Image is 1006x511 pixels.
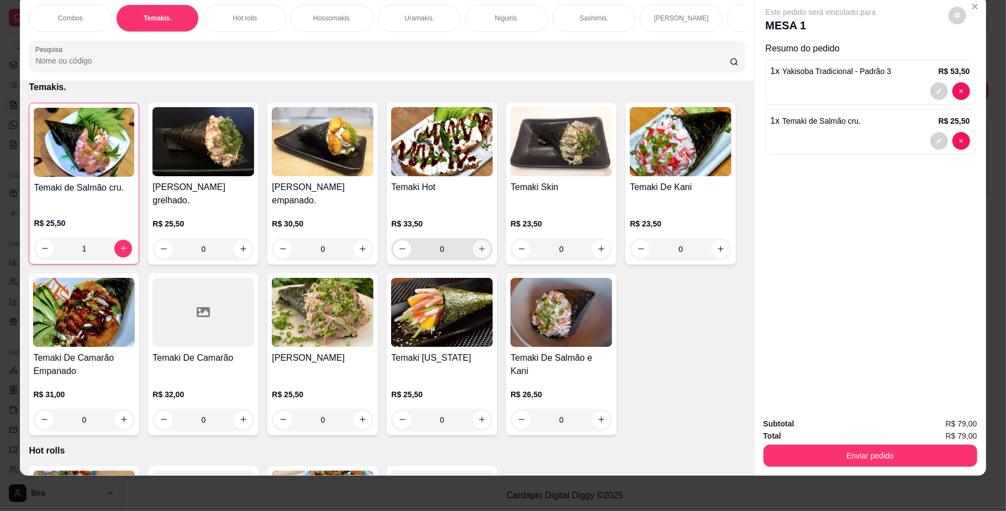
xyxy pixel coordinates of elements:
[391,389,493,400] p: R$ 25,50
[949,7,966,24] button: decrease-product-quantity
[274,411,292,429] button: decrease-product-quantity
[495,14,519,23] p: Niguiris.
[272,218,373,229] p: R$ 30,50
[771,65,892,78] p: 1 x
[939,66,970,77] p: R$ 53,50
[766,7,876,18] p: Este pedido será vinculado para
[313,14,351,23] p: Hossomakis.
[592,240,610,258] button: increase-product-quantity
[712,240,729,258] button: increase-product-quantity
[233,14,257,23] p: Hot rolls
[35,55,729,66] input: Pesquisa
[766,42,975,55] p: Resumo do pedido
[272,181,373,207] h4: [PERSON_NAME] empanado.
[473,411,491,429] button: increase-product-quantity
[144,14,171,23] p: Temakis.
[152,107,254,176] img: product-image
[946,430,977,442] span: R$ 79,00
[391,107,493,176] img: product-image
[272,107,373,176] img: product-image
[630,218,731,229] p: R$ 23,50
[771,114,861,128] p: 1 x
[473,240,491,258] button: increase-product-quantity
[35,45,66,54] label: Pesquisa
[234,411,252,429] button: increase-product-quantity
[391,218,493,229] p: R$ 33,50
[152,181,254,207] h4: [PERSON_NAME] grelhado.
[654,14,709,23] p: [PERSON_NAME]
[510,107,612,176] img: product-image
[34,218,134,229] p: R$ 25,50
[272,278,373,347] img: product-image
[391,181,493,194] h4: Temaki Hot
[391,278,493,347] img: product-image
[939,115,970,127] p: R$ 25,50
[33,278,135,347] img: product-image
[763,419,794,428] strong: Subtotal
[513,411,530,429] button: decrease-product-quantity
[763,431,781,440] strong: Total
[782,67,891,76] span: Yakisoba Tradicional - Padrão 3
[29,81,745,94] p: Temakis.
[152,389,254,400] p: R$ 32,00
[29,444,745,457] p: Hot rolls
[510,351,612,378] h4: Temaki De Salmão e Kani
[155,411,172,429] button: decrease-product-quantity
[930,82,948,100] button: decrease-product-quantity
[404,14,434,23] p: Uramakis.
[354,411,371,429] button: increase-product-quantity
[510,278,612,347] img: product-image
[393,411,411,429] button: decrease-product-quantity
[632,240,650,258] button: decrease-product-quantity
[766,18,876,33] p: MESA 1
[930,132,948,150] button: decrease-product-quantity
[114,240,132,257] button: increase-product-quantity
[513,240,530,258] button: decrease-product-quantity
[946,418,977,430] span: R$ 79,00
[782,117,861,125] span: Temaki de Salmão cru.
[630,107,731,176] img: product-image
[510,218,612,229] p: R$ 23,50
[510,389,612,400] p: R$ 26,50
[630,181,731,194] h4: Temaki De Kani
[152,218,254,229] p: R$ 25,50
[35,411,53,429] button: decrease-product-quantity
[33,351,135,378] h4: Temaki De Camarão Empanado
[952,132,970,150] button: decrease-product-quantity
[393,240,411,258] button: decrease-product-quantity
[580,14,608,23] p: Sashimis.
[155,240,172,258] button: decrease-product-quantity
[152,351,254,365] h4: Temaki De Camarão
[763,445,977,467] button: Enviar pedido
[36,240,54,257] button: decrease-product-quantity
[115,411,133,429] button: increase-product-quantity
[272,389,373,400] p: R$ 25,50
[592,411,610,429] button: increase-product-quantity
[952,82,970,100] button: decrease-product-quantity
[391,351,493,365] h4: Temaki [US_STATE]
[33,389,135,400] p: R$ 31,00
[34,181,134,194] h4: Temaki de Salmão cru.
[354,240,371,258] button: increase-product-quantity
[510,181,612,194] h4: Temaki Skin
[272,351,373,365] h4: [PERSON_NAME]
[274,240,292,258] button: decrease-product-quantity
[234,240,252,258] button: increase-product-quantity
[34,108,134,177] img: product-image
[58,14,83,23] p: Combos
